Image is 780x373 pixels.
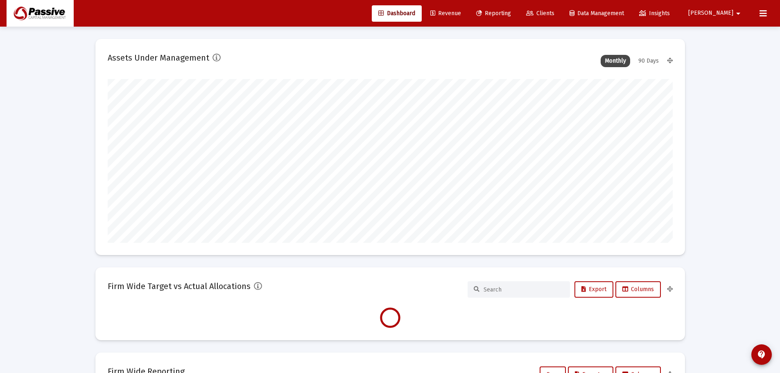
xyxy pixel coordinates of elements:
a: Dashboard [372,5,422,22]
a: Data Management [563,5,631,22]
span: Data Management [570,10,624,17]
span: Insights [639,10,670,17]
span: Clients [526,10,554,17]
a: Revenue [424,5,468,22]
span: [PERSON_NAME] [688,10,733,17]
span: Columns [622,286,654,293]
button: Export [574,281,613,298]
span: Dashboard [378,10,415,17]
button: Columns [615,281,661,298]
mat-icon: contact_support [757,350,766,359]
span: Revenue [430,10,461,17]
button: [PERSON_NAME] [678,5,753,21]
a: Clients [520,5,561,22]
h2: Firm Wide Target vs Actual Allocations [108,280,251,293]
span: Export [581,286,606,293]
h2: Assets Under Management [108,51,209,64]
mat-icon: arrow_drop_down [733,5,743,22]
div: Monthly [601,55,630,67]
div: 90 Days [634,55,663,67]
input: Search [484,286,564,293]
img: Dashboard [13,5,68,22]
a: Insights [633,5,676,22]
a: Reporting [470,5,518,22]
span: Reporting [476,10,511,17]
